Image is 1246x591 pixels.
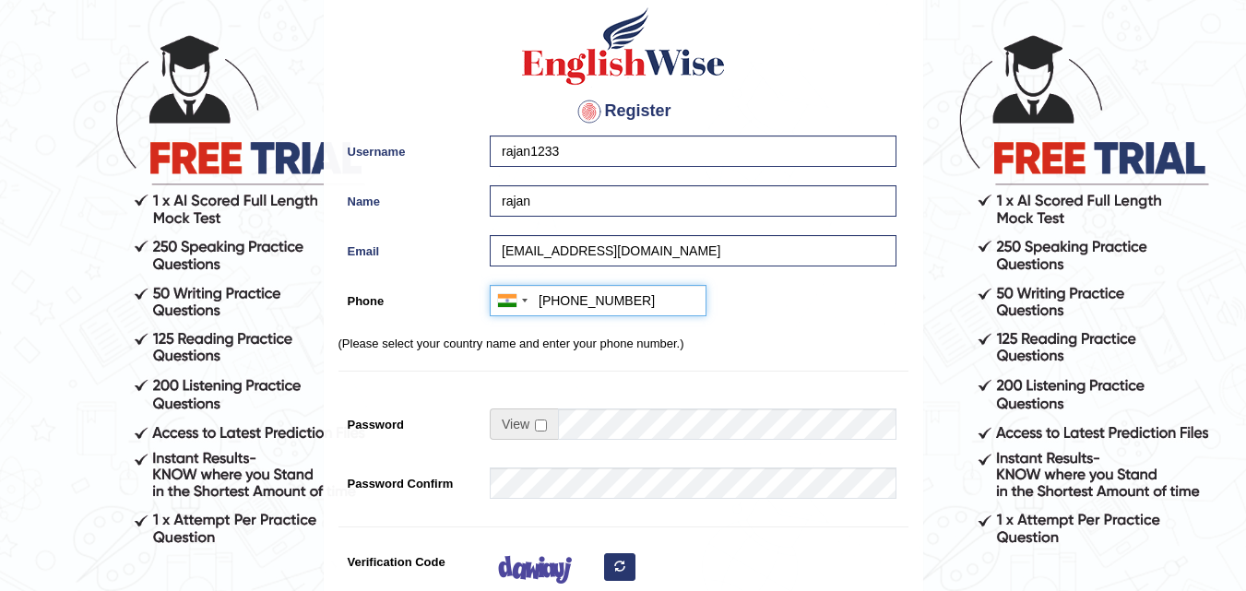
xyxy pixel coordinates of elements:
[338,467,481,492] label: Password Confirm
[338,235,481,260] label: Email
[535,420,547,431] input: Show/Hide Password
[490,285,706,316] input: +91 81234 56789
[338,335,908,352] p: (Please select your country name and enter your phone number.)
[338,97,908,126] h4: Register
[338,546,481,571] label: Verification Code
[338,408,481,433] label: Password
[338,285,481,310] label: Phone
[338,136,481,160] label: Username
[518,5,729,88] img: Logo of English Wise create a new account for intelligent practice with AI
[338,185,481,210] label: Name
[491,286,533,315] div: India (भारत): +91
